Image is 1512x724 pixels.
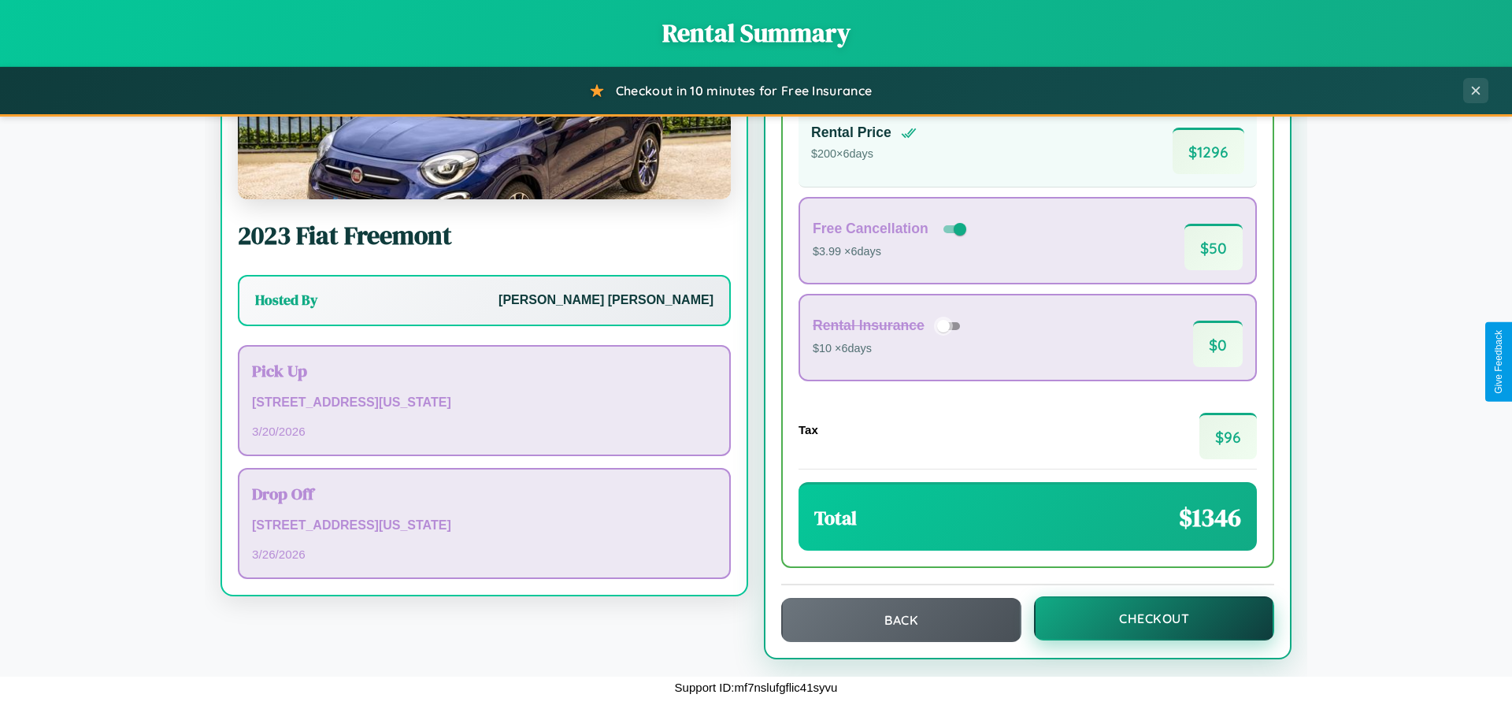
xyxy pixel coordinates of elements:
[675,677,838,698] p: Support ID: mf7nslufgflic41syvu
[255,291,317,310] h3: Hosted By
[799,423,818,436] h4: Tax
[252,392,717,414] p: [STREET_ADDRESS][US_STATE]
[813,221,928,237] h4: Free Cancellation
[616,83,872,98] span: Checkout in 10 minutes for Free Insurance
[814,505,857,531] h3: Total
[1034,596,1274,640] button: Checkout
[811,144,917,165] p: $ 200 × 6 days
[238,218,731,253] h2: 2023 Fiat Freemont
[252,544,717,565] p: 3 / 26 / 2026
[811,124,891,141] h4: Rental Price
[1493,330,1504,394] div: Give Feedback
[1179,500,1241,535] span: $ 1346
[1184,224,1243,270] span: $ 50
[1199,413,1257,459] span: $ 96
[813,242,969,262] p: $3.99 × 6 days
[252,514,717,537] p: [STREET_ADDRESS][US_STATE]
[16,16,1496,50] h1: Rental Summary
[238,42,731,199] img: Fiat Freemont
[1173,128,1244,174] span: $ 1296
[252,359,717,382] h3: Pick Up
[1193,321,1243,367] span: $ 0
[498,289,713,312] p: [PERSON_NAME] [PERSON_NAME]
[252,421,717,442] p: 3 / 20 / 2026
[252,482,717,505] h3: Drop Off
[781,598,1021,642] button: Back
[813,317,925,334] h4: Rental Insurance
[813,339,965,359] p: $10 × 6 days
